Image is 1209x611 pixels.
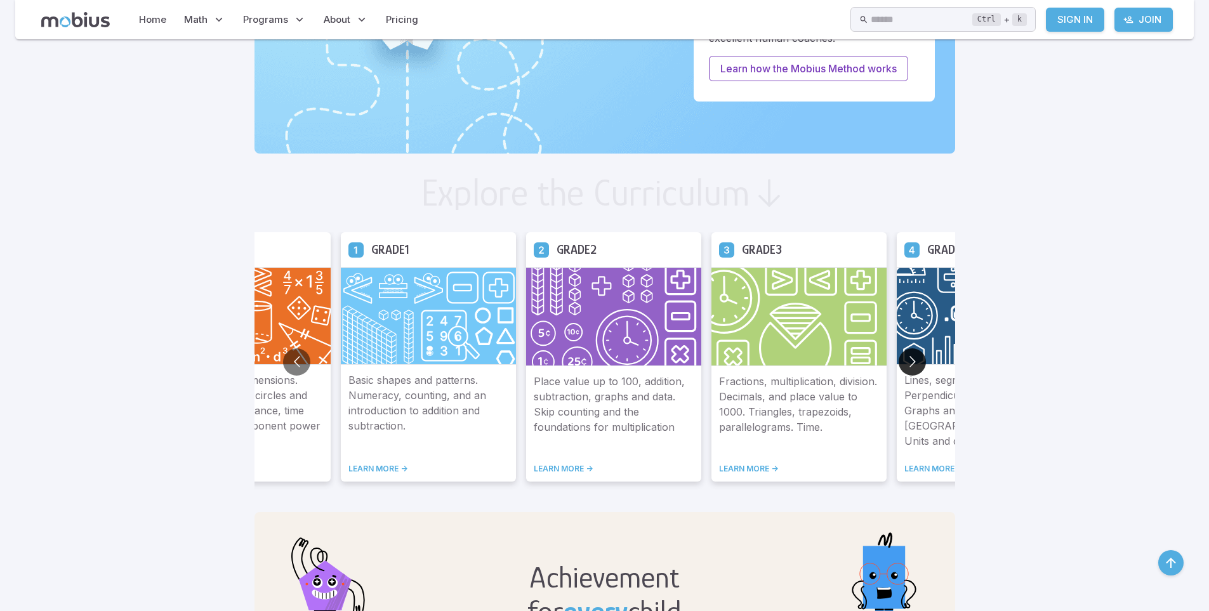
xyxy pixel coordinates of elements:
img: Grade 2 [526,267,701,366]
span: About [324,13,350,27]
a: Pricing [382,5,422,34]
a: Grade 1 [348,242,364,257]
h5: Grade 4 [927,240,968,260]
a: LEARN MORE -> [719,464,879,474]
h5: Grade 3 [742,240,782,260]
button: Go to next slide [899,348,926,376]
p: Place value up to 100, addition, subtraction, graphs and data. Skip counting and the foundations ... [534,374,694,449]
img: Grade 1 [341,267,516,365]
h2: Achievement [527,560,682,595]
img: Grade 9 [155,267,331,365]
kbd: k [1012,13,1027,26]
h2: Explore the Curriculum [421,174,750,212]
a: Grade 4 [904,242,920,257]
a: Sign In [1046,8,1104,32]
a: LEARN MORE -> [904,464,1064,474]
a: Home [135,5,170,34]
a: LEARN MORE -> [534,464,694,474]
a: Grade 2 [534,242,549,257]
kbd: Ctrl [972,13,1001,26]
a: Join [1114,8,1173,32]
a: Grade 3 [719,242,734,257]
p: Fractions, multiplication, division. Decimals, and place value to 1000. Triangles, trapezoids, pa... [719,374,879,449]
div: + [972,12,1027,27]
img: Grade 4 [897,267,1072,365]
span: Math [184,13,208,27]
p: Learn how the Mobius Method works [720,61,897,76]
p: Basic shapes and patterns. Numeracy, counting, and an introduction to addition and subtraction. [348,372,508,449]
h5: Grade 1 [371,240,409,260]
a: LEARN MORE -> [163,464,323,474]
img: Grade 3 [711,267,887,366]
p: Lines, segments, rays. Perpendicular and parallel. Graphs and data. [GEOGRAPHIC_DATA] and area. U... [904,372,1064,449]
button: Go to previous slide [283,348,310,376]
a: Learn how the Mobius Method works [709,56,908,81]
h5: Grade 2 [557,240,597,260]
p: Pythagoras in 3 dimensions. Area of sectors of circles and donuts. Speed, distance, time logic pr... [163,372,323,449]
a: LEARN MORE -> [348,464,508,474]
span: Programs [243,13,288,27]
